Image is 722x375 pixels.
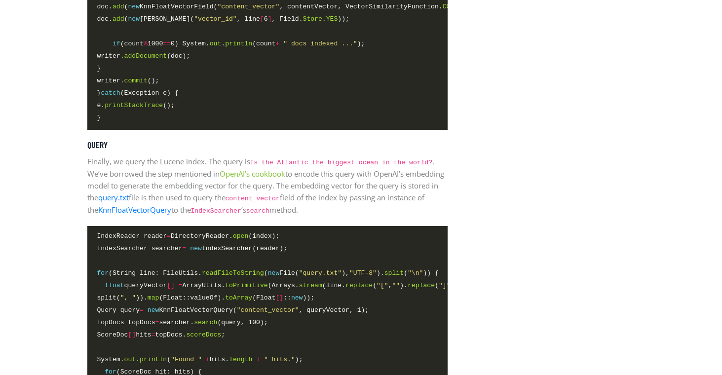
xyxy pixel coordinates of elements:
[194,319,217,326] span: search
[97,330,226,340] span: ScoreDoc hits topDocs. ;
[326,15,338,23] span: YES
[113,3,124,10] span: add
[97,112,101,123] span: }
[113,15,124,23] span: add
[220,169,285,179] a: OpenAI’s cookbook
[275,294,283,301] span: []
[268,269,280,277] span: new
[124,356,136,363] span: out
[299,269,342,277] span: "query.txt"
[408,282,435,289] span: replace
[97,75,159,86] span: writer. ();
[275,40,279,47] span: +
[226,195,280,202] code: content_vector
[97,293,315,303] span: split( )). (Float::valueOf). (Float :: ));
[345,282,373,289] span: replace
[140,356,167,363] span: println
[97,1,478,12] span: doc. ( KnnFloatVectorField( , contentVector, VectorSimilarityFunction. ));
[233,232,248,240] span: open
[105,102,163,109] span: printStackTrace
[97,268,439,278] span: (String line: FileUtils. ( File( ), ). ( )) {
[256,356,260,363] span: +
[113,40,120,47] span: if
[97,38,365,49] span: (count 1000 0) System. . (count );
[349,269,377,277] span: "UTF-8"
[179,282,183,289] span: =
[97,305,369,315] span: Query query KnnFloatVectorQuery( , queryVector, 1);
[217,3,279,10] span: "content_vector"
[377,282,388,289] span: "["
[260,15,264,23] span: [
[97,317,268,328] span: TopDocs topDocs searcher. (query, 100);
[97,231,280,241] span: IndexReader reader DirectoryReader. (index);
[97,354,303,365] span: System. . ( hits. );
[186,331,221,338] span: scoreDocs
[225,40,252,47] span: println
[155,319,159,326] span: =
[163,40,171,47] span: ==
[171,356,202,363] span: "Found "
[148,306,159,314] span: new
[237,306,299,314] span: "content_vector"
[101,89,120,97] span: catch
[194,15,237,23] span: "vector_id"
[124,77,148,84] span: commit
[303,15,322,23] span: Store
[105,282,124,289] span: float
[97,88,179,98] span: } (Exception e) {
[183,245,187,252] span: =
[225,282,268,289] span: toPrimitive
[439,282,451,289] span: "]"
[128,15,140,23] span: new
[124,52,167,60] span: addDocument
[140,306,144,314] span: =
[408,269,423,277] span: "\n"
[392,282,400,289] span: ""
[191,207,241,215] code: IndexSearcher
[98,205,171,215] a: KnnFloatVectorQuery
[225,294,252,301] span: toArray
[128,331,136,338] span: []
[98,192,129,202] a: query.txt
[87,140,448,150] h5: Query
[167,232,171,240] span: =
[268,15,272,23] span: ]
[97,63,101,74] span: }
[246,207,269,215] code: search
[384,269,404,277] span: split
[128,3,140,10] span: new
[264,356,295,363] span: " hits."
[97,269,109,277] span: for
[97,51,190,61] span: writer. (doc);
[97,243,288,254] span: IndexSearcher searcher IndexSearcher(reader);
[97,280,470,291] span: queryVector ArrayUtils. (Arrays. (line. ( , ). ( , ).
[202,269,264,277] span: readFileToString
[250,159,433,166] code: Is the Atlantic the biggest ocean in the world?
[190,245,202,252] span: new
[148,294,159,301] span: map
[299,282,322,289] span: stream
[97,100,175,111] span: e. ();
[291,294,303,301] span: new
[97,14,349,24] span: doc. ( [PERSON_NAME]( , line 6 , Field. . ));
[152,331,155,338] span: =
[210,40,222,47] span: out
[167,282,175,289] span: []
[120,294,136,301] span: ", "
[87,155,448,216] p: Finally, we query the Lucene index. The query is . We’ve borrowed the step mentioned in to encode...
[144,40,148,47] span: %
[206,356,210,363] span: +
[283,40,357,47] span: " docs indexed ..."
[443,3,466,10] span: COSINE
[229,356,252,363] span: length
